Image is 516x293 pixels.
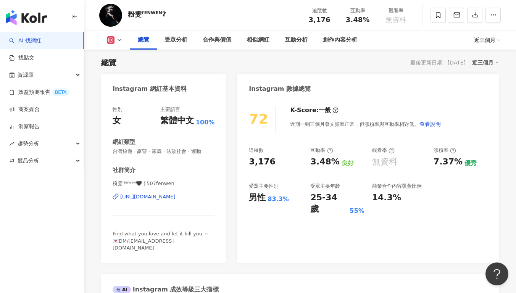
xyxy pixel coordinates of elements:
div: 觀看率 [381,7,410,14]
div: 受眾分析 [164,35,187,45]
a: 洞察報告 [9,123,40,130]
a: 效益預測報告BETA [9,89,69,96]
span: 趨勢分析 [18,135,39,152]
div: K-Score : [290,106,339,114]
a: searchAI 找網紅 [9,37,41,45]
div: 相似網紅 [247,35,269,45]
span: 競品分析 [18,152,39,169]
span: 3.48% [346,16,369,24]
div: 近期一到三個月發文頻率正常，但漲粉率與互動率相對低。 [290,116,441,132]
div: 合作與價值 [203,35,231,45]
span: 3,176 [309,16,331,24]
img: KOL Avatar [99,4,122,27]
div: 72 [249,111,268,127]
div: 女 [113,115,121,127]
div: 漲粉率 [434,147,456,154]
div: 性別 [113,106,123,113]
div: 男性 [249,192,266,204]
div: 互動率 [310,147,333,154]
div: 粉雯ᶠᴱᴺᵂᴱᴺ? [128,9,166,19]
div: 無資料 [372,156,397,168]
span: rise [9,141,15,146]
div: 總覽 [138,35,149,45]
a: [URL][DOMAIN_NAME] [113,193,214,200]
span: 查看說明 [419,121,441,127]
div: 83.3% [268,195,289,203]
div: 觀看率 [372,147,395,154]
div: 3.48% [310,156,339,168]
div: 互動率 [343,7,372,14]
div: 互動分析 [285,35,308,45]
div: [URL][DOMAIN_NAME] [120,193,176,200]
div: Instagram 數據總覽 [249,85,311,93]
div: 網紅類型 [113,138,135,146]
a: 找貼文 [9,54,34,62]
div: 受眾主要性別 [249,183,279,190]
img: logo [6,10,47,25]
div: 一般 [319,106,331,114]
span: 100% [196,118,214,127]
div: 主要語言 [160,106,180,113]
div: 繁體中文 [160,115,194,127]
span: 無資料 [385,16,406,24]
div: 受眾主要年齡 [310,183,340,190]
div: 追蹤數 [305,7,334,14]
div: 良好 [342,159,354,167]
button: 查看說明 [419,116,441,132]
div: 55% [350,207,364,215]
div: 社群簡介 [113,166,135,174]
div: 創作內容分析 [323,35,357,45]
div: 3,176 [249,156,276,168]
span: 台灣旅遊 · 露營 · 家庭 · 法政社會 · 運動 [113,148,214,155]
span: 粉雯ᶠᴱᴺᵂᴱᴺ🖤 | 507fenwen [113,180,214,187]
div: 7.37% [434,156,463,168]
div: 最後更新日期：[DATE] [410,60,466,66]
div: 25-34 歲 [310,192,348,216]
span: Find what you love and let it kill you.～ 💌DM/[EMAIL_ADDRESS][DOMAIN_NAME] [113,231,209,250]
iframe: Help Scout Beacon - Open [485,262,508,285]
a: 商案媒合 [9,106,40,113]
div: 優秀 [464,159,477,167]
div: 14.3% [372,192,401,204]
div: Instagram 網紅基本資料 [113,85,187,93]
div: 近三個月 [474,34,501,46]
div: 近三個月 [472,58,499,68]
div: 商業合作內容覆蓋比例 [372,183,422,190]
div: 總覽 [101,57,116,68]
div: 追蹤數 [249,147,264,154]
span: 資源庫 [18,66,34,84]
